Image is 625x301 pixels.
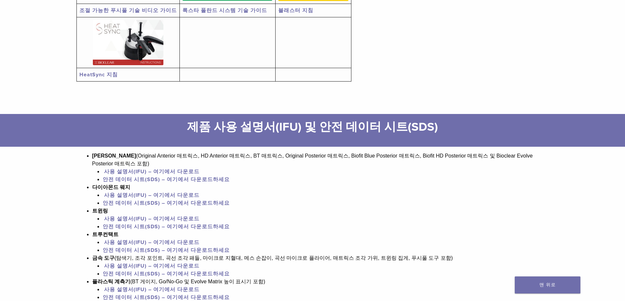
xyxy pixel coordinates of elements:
[92,153,533,166] font: (Original Anterior 매트릭스, HD Anterior 매트릭스, BT 매트릭스, Original Posterior 매트릭스, Biofit Blue Posterio...
[104,263,199,269] a: 사용 설명서(IFU) – 여기에서 다운로드
[515,276,580,293] a: 맨 위로
[103,200,230,206] a: 안전 데이터 시트(SDS) – 여기에서 다운로드하세요
[130,279,265,284] font: (BT 게이지, Go/No-Go 및 Evolve Matrix 높이 표시기 포함)
[92,279,130,284] font: 플라스틱 계측기
[79,7,177,14] a: 조절 가능한 푸시풀 기술 비디오 가이드
[104,286,199,293] a: 사용 설명서(IFU) – 여기에서 다운로드
[92,255,115,261] font: 금속 도구
[104,239,199,246] a: 사용 설명서(IFU) – 여기에서 다운로드
[104,192,199,198] a: 사용 설명서(IFU) – 여기에서 다운로드
[92,208,108,214] font: 트윈링
[104,168,199,175] a: 사용 설명서(IFU) – 여기에서 다운로드
[539,282,556,288] font: 맨 위로
[278,7,313,14] a: 블래스터 지침
[103,176,230,183] a: 안전 데이터 시트(SDS) – 여기에서 다운로드하세요
[103,223,230,230] a: 안전 데이터 시트(SDS) – 여기에서 다운로드하세요
[115,255,453,261] font: (탐색기, 조각 포인트, 곡선 조각 패들, 마이크로 지혈대, 메스 손잡이, 곡선 마이크로 플라이어, 매트릭스 조각 가위, 트윈링 집게, 푸시풀 도구 포함)
[92,153,136,159] font: [PERSON_NAME]
[103,271,230,277] a: 안전 데이터 시트(SDS) – 여기에서 다운로드하세요
[103,294,230,301] a: 안전 데이터 시트(SDS) – 여기에서 다운로드하세요
[92,184,130,190] font: 다이아몬드 웨지
[182,7,267,14] a: 록스타 폴란드 시스템 기술 가이드
[104,216,199,222] a: 사용 설명서(IFU) – 여기에서 다운로드
[79,71,118,78] a: HeatSync 지침
[92,232,118,237] font: 트루컨택트
[103,247,230,254] a: 안전 데이터 시트(SDS) – 여기에서 다운로드하세요
[187,120,438,134] font: 제품 사용 설명서(IFU) 및 안전 데이터 시트(SDS)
